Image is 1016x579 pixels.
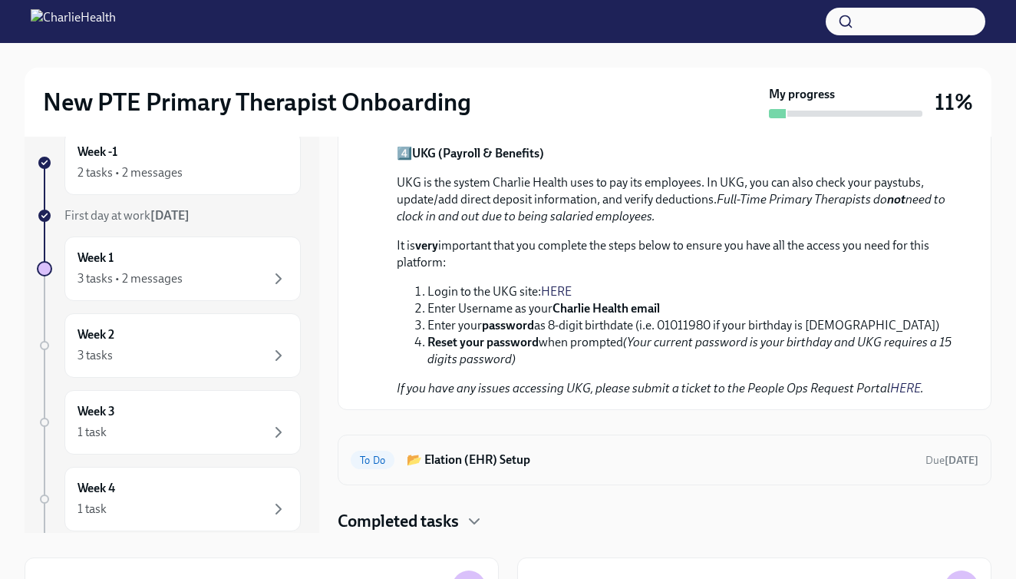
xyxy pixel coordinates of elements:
h6: Week 3 [78,403,115,420]
h6: Week 2 [78,326,114,343]
a: First day at work[DATE] [37,207,301,224]
a: Week 23 tasks [37,313,301,378]
h6: 📂 Elation (EHR) Setup [407,452,913,468]
strong: password [482,318,534,333]
a: HERE [890,381,921,395]
h2: New PTE Primary Therapist Onboarding [43,87,471,117]
h3: 11% [935,88,973,116]
strong: [DATE] [150,208,190,223]
div: Completed tasks [338,510,991,533]
strong: UKG (Payroll & Benefits) [412,146,544,160]
li: Enter Username as your [427,300,954,317]
p: 4️⃣ [397,145,954,162]
strong: Reset your password [427,335,539,349]
p: UKG is the system Charlie Health uses to pay its employees. In UKG, you can also check your payst... [397,174,954,225]
strong: My progress [769,86,835,103]
li: Login to the UKG site: [427,283,954,300]
h4: Completed tasks [338,510,459,533]
a: Week 13 tasks • 2 messages [37,237,301,301]
em: (Your current password is your birthday and UKG requires a 15 digits password) [427,335,952,366]
p: It is important that you complete the steps below to ensure you have all the access you need for ... [397,237,954,271]
strong: [DATE] [945,454,978,467]
span: Due [925,454,978,467]
span: First day at work [64,208,190,223]
div: 1 task [78,501,107,518]
div: 3 tasks [78,347,113,364]
span: To Do [351,455,394,466]
strong: not [887,192,905,207]
strong: Charlie Health email [553,301,660,316]
div: 3 tasks • 2 messages [78,270,183,287]
a: Week 31 task [37,390,301,455]
strong: very [415,238,438,253]
em: If you have any issues accessing UKG, please submit a ticket to the People Ops Request Portal . [397,381,924,395]
h6: Week 1 [78,250,114,266]
a: To Do📂 Elation (EHR) SetupDue[DATE] [351,448,978,472]
h6: Week -1 [78,144,117,160]
a: Week -12 tasks • 2 messages [37,131,301,195]
div: 2 tasks • 2 messages [78,164,183,181]
a: HERE [541,284,572,299]
li: Enter your as 8-digit birthdate (i.e. 01011980 if your birthday is [DEMOGRAPHIC_DATA]) [427,317,954,334]
li: when prompted [427,334,954,368]
div: 1 task [78,424,107,441]
a: Week 41 task [37,467,301,531]
span: October 10th, 2025 10:00 [925,453,978,468]
img: CharlieHealth [31,9,116,34]
h6: Week 4 [78,480,115,497]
